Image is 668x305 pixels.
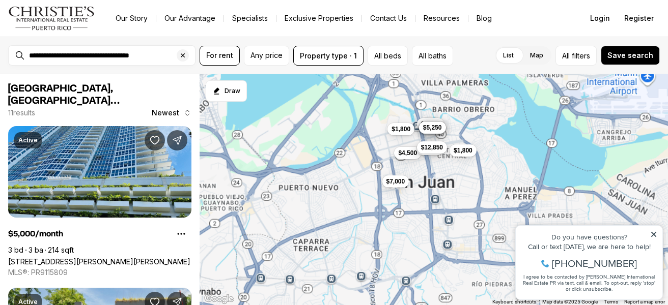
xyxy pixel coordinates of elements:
[394,146,421,159] button: $4,500
[572,50,590,61] span: filters
[206,80,247,102] button: Start drawing
[584,8,616,28] button: Login
[392,125,410,133] span: $1,800
[8,83,171,130] span: [GEOGRAPHIC_DATA], [GEOGRAPHIC_DATA][PERSON_NAME] & Apartments for Rent
[607,51,653,59] span: Save search
[624,14,654,22] span: Register
[618,8,660,28] button: Register
[200,46,240,66] button: For rent
[156,11,224,25] a: Our Advantage
[11,23,147,30] div: Do you have questions?
[419,121,446,134] button: $5,250
[601,46,660,65] button: Save search
[8,257,190,266] a: 48 LUIS MUNOZ RIVERA #2701, SAN JUAN PR, 00918
[362,11,415,25] button: Contact Us
[522,46,551,65] label: Map
[107,11,156,25] a: Our Story
[423,124,442,132] span: $5,250
[8,109,35,117] p: 11 results
[398,148,417,157] span: $4,500
[167,130,187,150] button: Share Property
[555,46,597,66] button: Allfilters
[417,142,444,155] button: $5,000
[11,33,147,40] div: Call or text [DATE], we are here to help!
[421,120,440,128] span: $5,000
[417,118,444,130] button: $5,000
[250,51,283,59] span: Any price
[224,11,276,25] a: Specialists
[276,11,361,25] a: Exclusive Properties
[13,63,145,82] span: I agree to be contacted by [PERSON_NAME] International Real Estate PR via text, call & email. To ...
[382,175,409,187] button: $7,000
[145,130,165,150] button: Save Property: 48 LUIS MUNOZ RIVERA #2701
[206,51,233,59] span: For rent
[386,177,405,185] span: $7,000
[42,48,127,58] span: [PHONE_NUMBER]
[412,46,453,66] button: All baths
[8,6,95,30] img: logo
[495,46,522,65] label: List
[415,11,468,25] a: Resources
[450,144,477,156] button: $1,800
[368,46,408,66] button: All beds
[417,141,447,154] button: $12,850
[454,146,472,154] span: $1,800
[421,143,443,151] span: $12,850
[146,103,198,123] button: Newest
[244,46,289,66] button: Any price
[152,109,179,117] span: Newest
[171,224,191,244] button: Property options
[387,123,414,135] button: $1,800
[468,11,500,25] a: Blog
[177,46,195,65] button: Clear search input
[293,46,364,66] button: Property type · 1
[562,50,570,61] span: All
[590,14,610,22] span: Login
[18,136,38,144] p: Active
